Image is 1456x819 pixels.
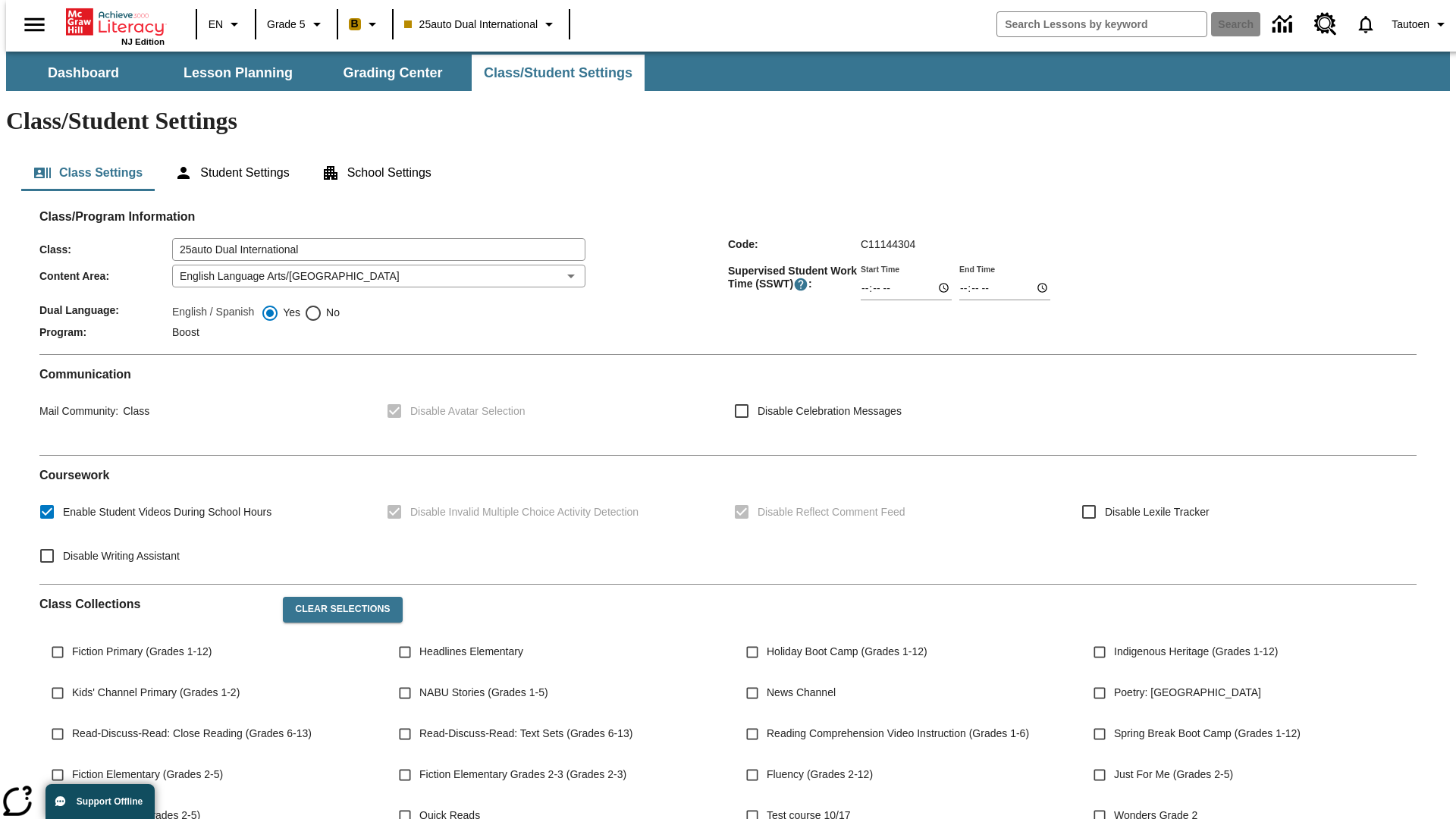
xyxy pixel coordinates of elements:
[283,597,402,623] button: Clear Selections
[39,367,1417,443] div: Communication
[66,5,165,46] div: Home
[1263,4,1305,45] a: Data Center
[39,468,1417,572] div: Coursework
[1346,5,1385,44] a: Notifications
[118,405,149,417] span: Class
[21,155,155,191] button: Class Settings
[39,243,172,256] span: Class :
[309,155,444,191] button: School Settings
[1114,644,1278,660] span: Indigenous Heritage (Grades 1-12)
[1305,4,1346,45] a: Resource Center, Will open in new tab
[202,11,250,38] button: Language: EN, Select a language
[728,238,861,250] span: Code :
[63,504,271,520] span: Enable Student Videos During School Hours
[767,726,1029,742] span: Reading Comprehension Video Instruction (Grades 1-6)
[63,548,180,564] span: Disable Writing Assistant
[758,504,905,520] span: Disable Reflect Comment Feed
[172,326,199,338] span: Boost
[72,644,212,660] span: Fiction Primary (Grades 1-12)
[39,304,172,316] span: Dual Language :
[72,685,240,701] span: Kids' Channel Primary (Grades 1-2)
[6,52,1450,91] div: SubNavbar
[39,367,1417,381] h2: Communication
[39,326,172,338] span: Program :
[39,270,172,282] span: Content Area :
[472,55,645,91] button: Class/Student Settings
[343,64,442,82] span: Grading Center
[1385,11,1456,38] button: Profile/Settings
[317,55,469,91] button: Grading Center
[767,767,873,783] span: Fluency (Grades 2-12)
[484,64,632,82] span: Class/Student Settings
[728,265,861,292] span: Supervised Student Work Time (SSWT) :
[1114,726,1301,742] span: Spring Break Boot Camp (Grades 1-12)
[410,403,526,419] span: Disable Avatar Selection
[767,644,927,660] span: Holiday Boot Camp (Grades 1-12)
[267,17,306,33] span: Grade 5
[767,685,836,701] span: News Channel
[48,64,119,82] span: Dashboard
[172,304,254,322] label: English / Spanish
[410,504,639,520] span: Disable Invalid Multiple Choice Activity Detection
[419,685,548,701] span: NABU Stories (Grades 1-5)
[404,17,538,33] span: 25auto Dual International
[39,224,1417,342] div: Class/Program Information
[77,796,143,807] span: Support Offline
[21,155,1435,191] div: Class/Student Settings
[861,238,915,250] span: C11144304
[261,11,332,38] button: Grade: Grade 5, Select a grade
[45,784,155,819] button: Support Offline
[322,305,340,321] span: No
[1114,685,1261,701] span: Poetry: [GEOGRAPHIC_DATA]
[1392,17,1429,33] span: Tautoen
[959,263,995,275] label: End Time
[1114,767,1233,783] span: Just For Me (Grades 2-5)
[861,263,899,275] label: Start Time
[162,155,301,191] button: Student Settings
[121,37,165,46] span: NJ Edition
[6,107,1450,135] h1: Class/Student Settings
[172,265,585,287] div: English Language Arts/[GEOGRAPHIC_DATA]
[72,767,223,783] span: Fiction Elementary (Grades 2-5)
[39,209,1417,224] h2: Class/Program Information
[1105,504,1210,520] span: Disable Lexile Tracker
[39,405,118,417] span: Mail Community :
[8,55,159,91] button: Dashboard
[279,305,300,321] span: Yes
[39,597,271,611] h2: Class Collections
[209,17,223,33] span: EN
[997,12,1207,36] input: search field
[172,238,585,261] input: Class
[419,726,632,742] span: Read-Discuss-Read: Text Sets (Grades 6-13)
[343,11,388,38] button: Boost Class color is peach. Change class color
[398,11,564,38] button: Class: 25auto Dual International, Select your class
[184,64,293,82] span: Lesson Planning
[12,2,57,47] button: Open side menu
[6,55,646,91] div: SubNavbar
[419,767,626,783] span: Fiction Elementary Grades 2-3 (Grades 2-3)
[72,726,312,742] span: Read-Discuss-Read: Close Reading (Grades 6-13)
[758,403,902,419] span: Disable Celebration Messages
[162,55,314,91] button: Lesson Planning
[39,468,1417,482] h2: Course work
[351,14,359,33] span: B
[793,277,808,292] button: Supervised Student Work Time is the timeframe when students can take LevelSet and when lessons ar...
[419,644,523,660] span: Headlines Elementary
[66,7,165,37] a: Home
